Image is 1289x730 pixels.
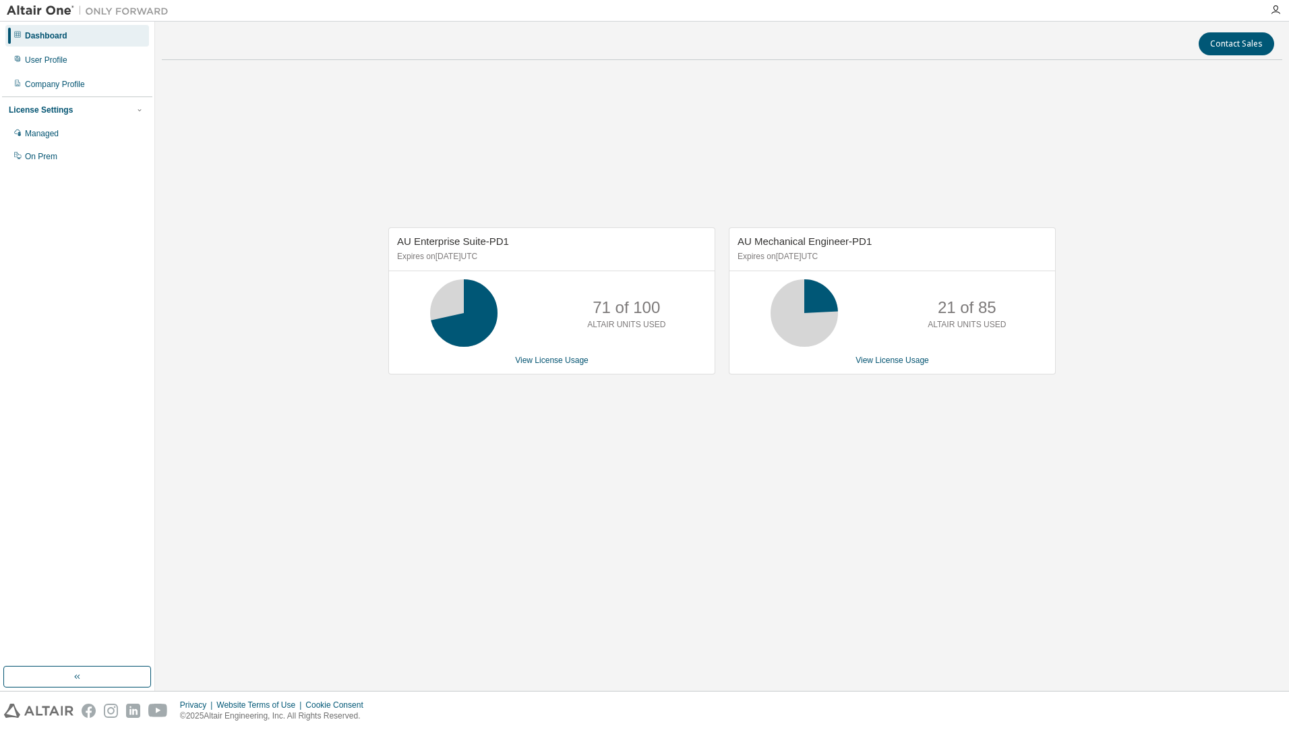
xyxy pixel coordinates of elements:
p: ALTAIR UNITS USED [928,319,1006,331]
img: altair_logo.svg [4,704,73,718]
p: ALTAIR UNITS USED [587,319,665,331]
div: Company Profile [25,79,85,90]
div: License Settings [9,105,73,115]
div: On Prem [25,151,57,162]
div: Managed [25,128,59,139]
div: Cookie Consent [305,700,371,710]
button: Contact Sales [1199,32,1274,55]
span: AU Enterprise Suite-PD1 [397,235,509,247]
div: Dashboard [25,30,67,41]
img: instagram.svg [104,704,118,718]
img: facebook.svg [82,704,96,718]
a: View License Usage [515,356,589,365]
p: Expires on [DATE] UTC [738,251,1044,262]
a: View License Usage [856,356,929,365]
img: linkedin.svg [126,704,140,718]
p: © 2025 Altair Engineering, Inc. All Rights Reserved. [180,710,371,722]
div: Privacy [180,700,216,710]
div: Website Terms of Use [216,700,305,710]
span: AU Mechanical Engineer-PD1 [738,235,872,247]
p: 21 of 85 [938,296,996,319]
img: Altair One [7,4,175,18]
div: User Profile [25,55,67,65]
p: Expires on [DATE] UTC [397,251,703,262]
p: 71 of 100 [593,296,660,319]
img: youtube.svg [148,704,168,718]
